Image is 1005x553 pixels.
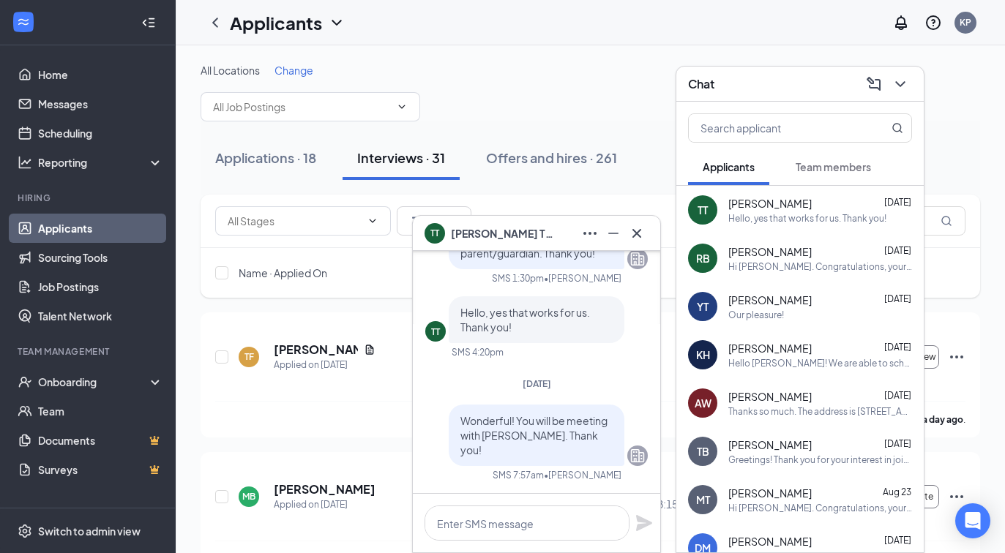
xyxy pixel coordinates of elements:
[206,14,224,31] svg: ChevronLeft
[38,426,163,455] a: DocumentsCrown
[865,75,883,93] svg: ComposeMessage
[728,293,812,307] span: [PERSON_NAME]
[38,214,163,243] a: Applicants
[18,155,32,170] svg: Analysis
[696,492,710,507] div: MT
[728,405,912,418] div: Thanks so much. The address is [STREET_ADDRESS]
[884,535,911,546] span: [DATE]
[230,10,322,35] h1: Applicants
[941,215,952,227] svg: MagnifyingGlass
[728,196,812,211] span: [PERSON_NAME]
[274,64,313,77] span: Change
[728,260,912,273] div: Hi [PERSON_NAME]. Congratulations, your meeting with [DEMOGRAPHIC_DATA]-fil-A for Front Counter T...
[698,203,708,217] div: TT
[18,524,32,538] svg: Settings
[486,148,617,167] div: Offers and hires · 261
[328,14,345,31] svg: ChevronDown
[578,222,602,245] button: Ellipses
[244,350,254,363] div: TF
[201,64,260,77] span: All Locations
[635,514,653,532] svg: Plane
[629,250,646,268] svg: Company
[728,357,912,369] div: Hello [PERSON_NAME]! We are able to scheduled your final [DATE] at 4:45pm, it will be at the same...
[728,212,886,225] div: Hello, yes that works for us. Thank you!
[696,251,710,266] div: RB
[38,272,163,301] a: Job Postings
[239,266,327,280] span: Name · Applied On
[38,396,163,426] a: Team
[703,160,755,173] span: Applicants
[697,444,709,459] div: TB
[695,396,711,410] div: AW
[960,16,971,29] div: KP
[242,490,255,503] div: MB
[728,341,812,355] span: [PERSON_NAME]
[409,212,427,230] svg: Filter
[452,346,504,358] div: SMS 4:20pm
[451,225,553,241] span: [PERSON_NAME] Thames
[728,454,912,466] div: Greetings! Thank you for your interest in joining our leadership team. I have sent you an email a...
[689,114,862,142] input: Search applicant
[796,160,871,173] span: Team members
[884,197,911,208] span: [DATE]
[431,326,440,338] div: TT
[38,243,163,272] a: Sourcing Tools
[628,225,646,242] svg: Cross
[493,469,544,481] div: SMS 7:57am
[629,447,646,464] svg: Company
[215,148,316,167] div: Applications · 18
[38,118,163,148] a: Scheduling
[889,72,912,96] button: ChevronDown
[884,293,911,304] span: [DATE]
[696,347,710,362] div: KH
[364,344,376,355] svg: Document
[728,437,812,452] span: [PERSON_NAME]
[892,122,903,134] svg: MagnifyingGlass
[605,225,622,242] svg: Minimize
[492,272,544,285] div: SMS 1:30pm
[213,99,390,115] input: All Job Postings
[625,222,649,245] button: Cross
[884,390,911,401] span: [DATE]
[728,389,812,404] span: [PERSON_NAME]
[38,455,163,484] a: SurveysCrown
[274,481,376,497] h5: [PERSON_NAME]
[274,358,376,372] div: Applied on [DATE]
[884,342,911,353] span: [DATE]
[18,192,160,204] div: Hiring
[581,225,599,242] svg: Ellipses
[16,15,31,29] svg: WorkstreamLogo
[523,378,551,389] span: [DATE]
[18,345,160,358] div: Team Management
[357,148,445,167] div: Interviews · 31
[544,469,621,481] span: • [PERSON_NAME]
[18,375,32,389] svg: UserCheck
[884,245,911,256] span: [DATE]
[883,486,911,497] span: Aug 23
[728,534,812,549] span: [PERSON_NAME]
[728,309,784,321] div: Our pleasure!
[141,15,156,30] svg: Collapse
[38,375,151,389] div: Onboarding
[948,348,965,366] svg: Ellipses
[924,14,942,31] svg: QuestionInfo
[367,215,378,227] svg: ChevronDown
[38,60,163,89] a: Home
[38,524,141,538] div: Switch to admin view
[922,414,963,425] b: a day ago
[460,414,608,456] span: Wonderful! You will be meeting with [PERSON_NAME]. Thank you!
[948,488,965,505] svg: Ellipses
[892,14,910,31] svg: Notifications
[884,438,911,449] span: [DATE]
[397,206,471,236] button: Filter Filters
[544,272,621,285] span: • [PERSON_NAME]
[38,301,163,331] a: Talent Network
[274,342,358,358] h5: [PERSON_NAME]
[460,306,590,334] span: Hello, yes that works for us. Thank you!
[274,497,376,512] div: Applied on [DATE]
[697,299,709,314] div: YT
[892,75,909,93] svg: ChevronDown
[862,72,886,96] button: ComposeMessage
